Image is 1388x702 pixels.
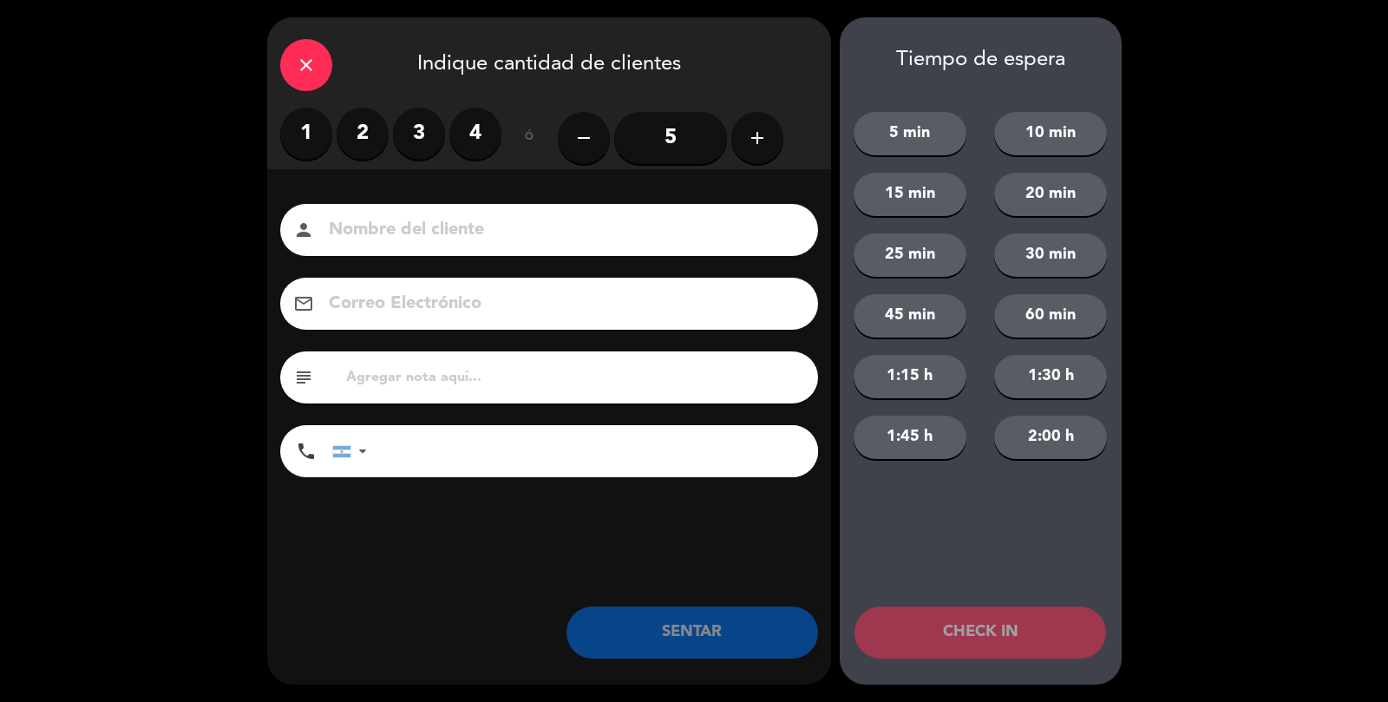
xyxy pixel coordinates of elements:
label: 4 [449,108,501,160]
div: Argentina: +54 [333,426,373,476]
button: 25 min [854,233,966,277]
button: 2:00 h [994,416,1107,459]
div: Tiempo de espera [840,48,1122,73]
button: SENTAR [566,607,818,659]
button: 20 min [994,173,1107,216]
button: 60 min [994,294,1107,338]
input: Nombre del cliente [327,215,795,246]
button: 45 min [854,294,966,338]
input: Correo Electrónico [327,289,795,319]
i: close [296,55,317,75]
i: person [293,220,314,240]
i: remove [573,128,594,148]
div: ó [501,108,558,168]
label: 1 [280,108,332,160]
i: add [747,128,768,148]
i: phone [296,441,317,462]
input: Agregar nota aquí... [344,365,805,390]
div: Indique cantidad de clientes [267,17,831,108]
label: 3 [393,108,445,160]
button: remove [558,112,610,164]
button: 1:45 h [854,416,966,459]
button: 1:15 h [854,355,966,398]
button: 30 min [994,233,1107,277]
label: 2 [337,108,389,160]
i: email [293,293,314,314]
button: 5 min [854,112,966,155]
button: 10 min [994,112,1107,155]
button: 15 min [854,173,966,216]
button: 1:30 h [994,355,1107,398]
i: subject [293,367,314,388]
button: add [731,112,783,164]
button: CHECK IN [854,607,1106,659]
